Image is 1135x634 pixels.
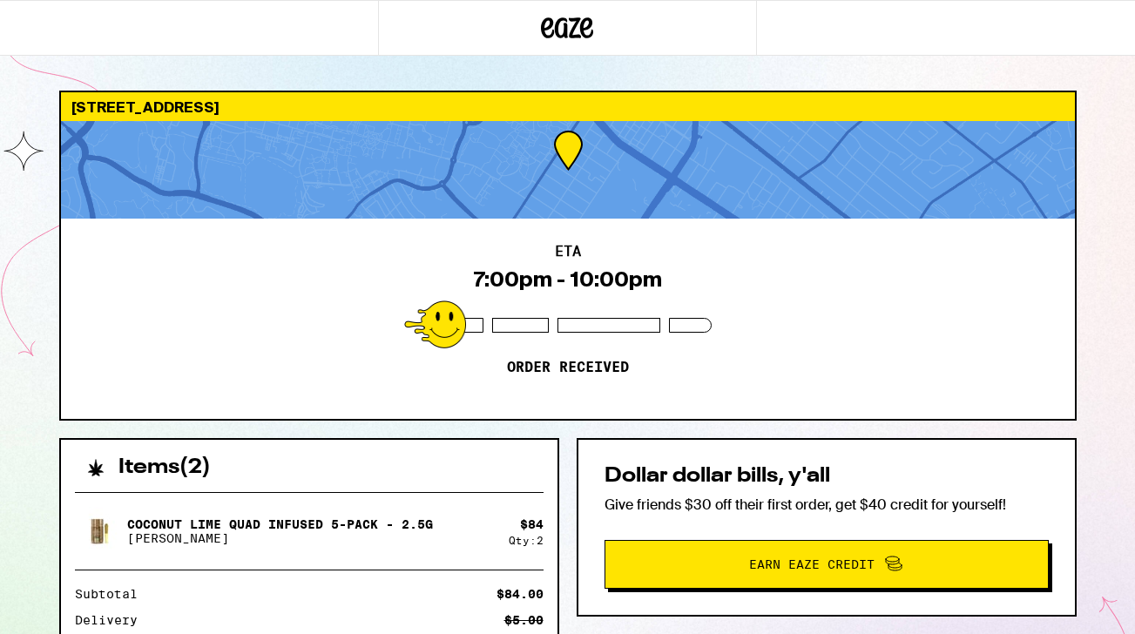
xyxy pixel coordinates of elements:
[474,267,662,292] div: 7:00pm - 10:00pm
[507,359,629,376] p: Order received
[605,496,1049,514] p: Give friends $30 off their first order, get $40 credit for yourself!
[605,540,1049,589] button: Earn Eaze Credit
[497,588,544,600] div: $84.00
[75,588,150,600] div: Subtotal
[61,92,1075,121] div: [STREET_ADDRESS]
[555,245,581,259] h2: ETA
[127,531,433,545] p: [PERSON_NAME]
[520,517,544,531] div: $ 84
[75,507,124,556] img: Coconut Lime Quad Infused 5-Pack - 2.5g
[118,457,211,478] h2: Items ( 2 )
[127,517,433,531] p: Coconut Lime Quad Infused 5-Pack - 2.5g
[605,466,1049,487] h2: Dollar dollar bills, y'all
[509,535,544,546] div: Qty: 2
[749,558,875,570] span: Earn Eaze Credit
[504,614,544,626] div: $5.00
[75,614,150,626] div: Delivery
